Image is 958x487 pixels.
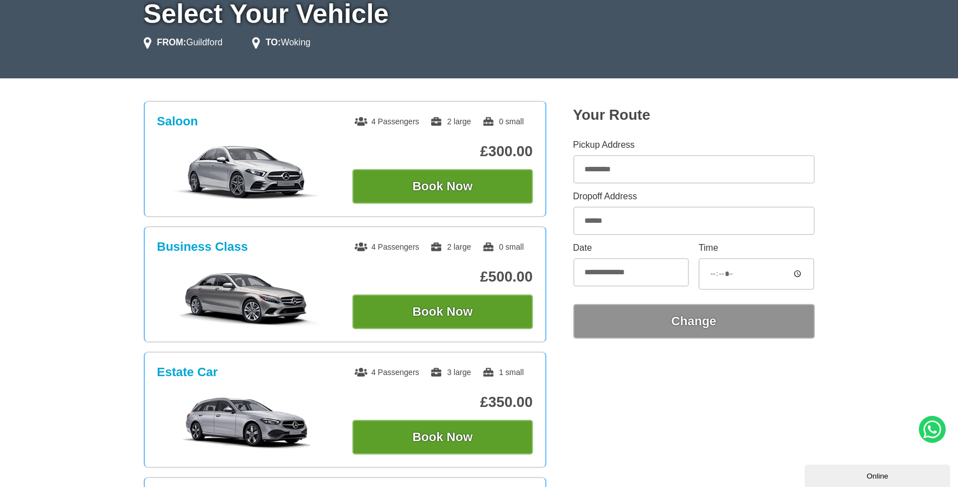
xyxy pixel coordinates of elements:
strong: FROM: [157,38,186,47]
h3: Business Class [157,240,248,254]
li: Guildford [144,36,223,49]
span: 2 large [430,117,471,126]
p: £500.00 [352,268,533,285]
span: 2 large [430,242,471,251]
li: Woking [252,36,310,49]
label: Date [573,243,689,252]
p: £350.00 [352,394,533,411]
h2: Your Route [573,106,815,124]
label: Dropoff Address [573,192,815,201]
label: Time [699,243,814,252]
label: Pickup Address [573,141,815,149]
button: Change [573,304,815,339]
h1: Select Your Vehicle [144,1,815,27]
span: 4 Passengers [355,368,419,377]
span: 3 large [430,368,471,377]
h3: Saloon [157,114,198,129]
button: Book Now [352,294,533,329]
h3: Estate Car [157,365,218,380]
img: Estate Car [163,395,331,451]
span: 0 small [482,242,523,251]
iframe: chat widget [805,462,952,487]
img: Saloon [163,144,331,200]
button: Book Now [352,169,533,204]
strong: TO: [266,38,281,47]
span: 1 small [482,368,523,377]
p: £300.00 [352,143,533,160]
img: Business Class [163,270,331,326]
span: 0 small [482,117,523,126]
span: 4 Passengers [355,242,419,251]
span: 4 Passengers [355,117,419,126]
button: Book Now [352,420,533,455]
